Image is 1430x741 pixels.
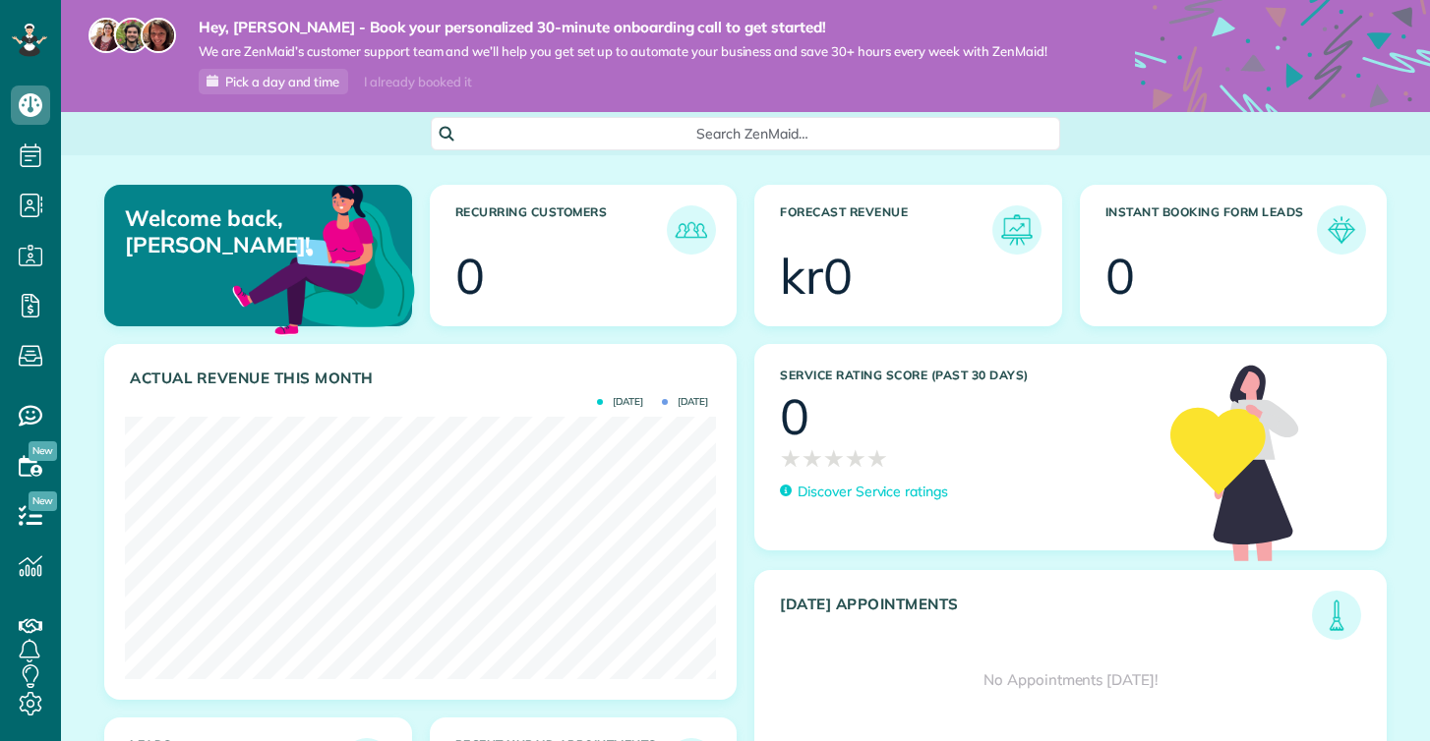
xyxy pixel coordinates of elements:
[1317,596,1356,635] img: icon_todays_appointments-901f7ab196bb0bea1936b74009e4eb5ffbc2d2711fa7634e0d609ed5ef32b18b.png
[780,252,853,301] div: kr0
[798,482,948,502] p: Discover Service ratings
[352,70,483,94] div: I already booked it
[780,205,992,255] h3: Forecast Revenue
[29,491,57,511] span: New
[997,210,1037,250] img: icon_forecast_revenue-8c13a41c7ed35a8dcfafea3cbb826a0462acb37728057bba2d056411b612bbbe.png
[199,69,348,94] a: Pick a day and time
[780,392,809,441] div: 0
[125,205,311,257] p: Welcome back, [PERSON_NAME]!
[455,252,485,301] div: 0
[455,205,668,255] h3: Recurring Customers
[845,441,866,476] span: ★
[1105,205,1318,255] h3: Instant Booking Form Leads
[114,18,149,53] img: jorge-587dff0eeaa6aab1f244e6dc62b8924c3b6ad411094392a53c71c6c4a576187d.jpg
[29,441,57,461] span: New
[1322,210,1361,250] img: icon_form_leads-04211a6a04a5b2264e4ee56bc0799ec3eb69b7e499cbb523a139df1d13a81ae0.png
[1105,252,1135,301] div: 0
[755,640,1386,720] div: No Appointments [DATE]!
[225,74,339,89] span: Pick a day and time
[141,18,176,53] img: michelle-19f622bdf1676172e81f8f8fba1fb50e276960ebfe0243fe18214015130c80e4.jpg
[780,441,802,476] span: ★
[780,596,1312,640] h3: [DATE] Appointments
[597,397,643,407] span: [DATE]
[802,441,823,476] span: ★
[866,441,888,476] span: ★
[199,43,1047,60] span: We are ZenMaid’s customer support team and we’ll help you get set up to automate your business an...
[672,210,711,250] img: icon_recurring_customers-cf858462ba22bcd05b5a5880d41d6543d210077de5bb9ebc9590e49fd87d84ed.png
[823,441,845,476] span: ★
[89,18,124,53] img: maria-72a9807cf96188c08ef61303f053569d2e2a8a1cde33d635c8a3ac13582a053d.jpg
[780,369,1151,382] h3: Service Rating score (past 30 days)
[228,162,419,353] img: dashboard_welcome-42a62b7d889689a78055ac9021e634bf52bae3f8056760290aed330b23ab8690.png
[199,18,1047,37] strong: Hey, [PERSON_NAME] - Book your personalized 30-minute onboarding call to get started!
[662,397,708,407] span: [DATE]
[780,482,948,502] a: Discover Service ratings
[130,370,716,387] h3: Actual Revenue this month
